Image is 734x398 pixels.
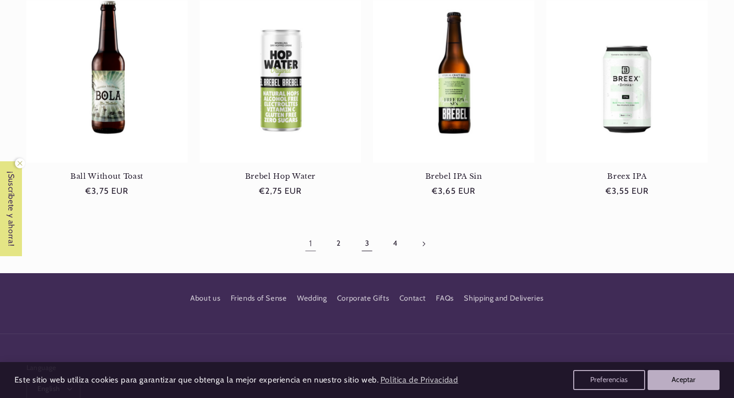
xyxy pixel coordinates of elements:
[327,232,350,255] a: Page 2
[648,370,720,390] button: Aceptar
[373,172,534,181] a: Brebel IPA Sin
[378,372,459,389] a: Política de Privacidad (opens in a new tab)
[26,172,188,181] a: Ball Without Toast
[200,172,361,181] a: Brebel Hop Water
[436,289,454,307] a: FAQs
[26,232,708,255] nav: Pagination
[573,370,645,390] button: Preferencias
[14,375,379,385] span: Este sitio web utiliza cookies para garantizar que obtenga la mejor experiencia en nuestro sitio ...
[356,232,378,255] a: Page 3
[337,289,389,307] a: Corporate Gifts
[399,289,426,307] a: Contact
[546,172,708,181] a: Breex IPA
[231,289,287,307] a: Friends of Sense
[297,289,327,307] a: Wedding
[412,232,435,255] a: Next page
[1,161,21,256] span: ¡Suscríbete y ahorra!
[384,232,407,255] a: Page 4
[190,292,220,308] a: About us
[464,289,544,307] a: Shipping and Deliveries
[299,232,322,255] a: Page 1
